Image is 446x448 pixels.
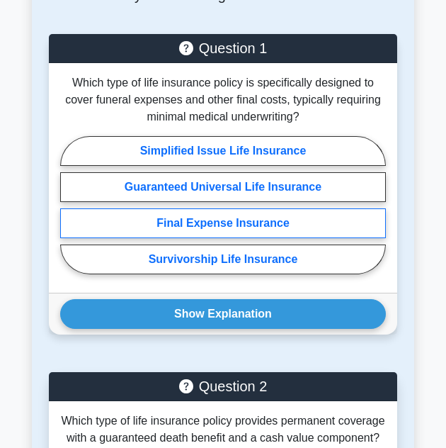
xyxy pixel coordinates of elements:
[60,378,386,395] h5: Question 2
[60,413,386,447] p: Which type of life insurance policy provides permanent coverage with a guaranteed death benefit a...
[60,299,386,329] button: Show Explanation
[60,74,386,125] p: Which type of life insurance policy is specifically designed to cover funeral expenses and other ...
[60,40,386,57] h5: Question 1
[60,172,386,202] label: Guaranteed Universal Life Insurance
[60,136,386,166] label: Simplified Issue Life Insurance
[60,208,386,238] label: Final Expense Insurance
[60,245,386,274] label: Survivorship Life Insurance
